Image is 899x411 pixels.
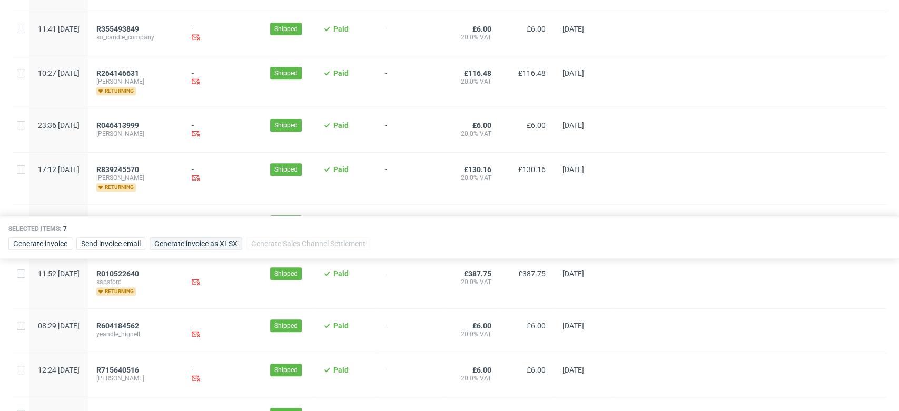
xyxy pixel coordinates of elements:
[96,33,175,42] span: so_candle_company
[96,366,139,374] span: R715640516
[96,366,141,374] a: R715640516
[518,69,546,77] span: £116.48
[96,165,139,174] span: R839245570
[96,287,136,296] span: returning
[96,278,175,286] span: sapsford
[96,322,139,330] span: R604184562
[63,225,67,233] span: 7
[192,121,253,139] div: -
[274,269,298,278] span: Shipped
[464,269,491,278] span: £387.75
[192,69,253,87] div: -
[385,366,437,384] span: -
[96,69,141,77] a: R264146631
[385,69,437,95] span: -
[464,165,491,174] span: £130.16
[38,69,80,77] span: 10:27 [DATE]
[333,322,349,330] span: Paid
[150,237,242,250] button: Generate invoice as XLSX
[562,69,584,77] span: [DATE]
[96,77,175,86] span: [PERSON_NAME]
[192,25,253,43] div: -
[96,174,175,182] span: [PERSON_NAME]
[8,237,72,250] button: Generate invoice
[96,25,139,33] span: R355493849
[274,365,298,375] span: Shipped
[8,225,61,233] span: Selected items:
[333,366,349,374] span: Paid
[96,25,141,33] a: R355493849
[274,165,298,174] span: Shipped
[192,366,253,384] div: -
[38,121,80,129] span: 23:36 [DATE]
[274,24,298,34] span: Shipped
[527,322,546,330] span: £6.00
[562,25,584,33] span: [DATE]
[518,165,546,174] span: £130.16
[274,121,298,130] span: Shipped
[472,25,491,33] span: £6.00
[453,77,491,86] span: 20.0% VAT
[38,269,80,278] span: 11:52 [DATE]
[96,374,175,383] span: [PERSON_NAME]
[38,25,80,33] span: 11:41 [DATE]
[274,68,298,78] span: Shipped
[96,69,139,77] span: R264146631
[251,240,365,247] span: Generate Sales Channel Settlement
[527,25,546,33] span: £6.00
[472,121,491,129] span: £6.00
[13,240,67,247] span: Generate invoice
[333,69,349,77] span: Paid
[192,269,253,288] div: -
[385,25,437,43] span: -
[333,269,349,278] span: Paid
[76,237,145,250] button: Send invoice email
[38,165,80,174] span: 17:12 [DATE]
[453,33,491,42] span: 20.0% VAT
[96,269,139,278] span: R010522640
[192,322,253,340] div: -
[333,25,349,33] span: Paid
[385,165,437,192] span: -
[385,269,437,296] span: -
[562,366,584,374] span: [DATE]
[333,165,349,174] span: Paid
[154,240,238,247] span: Generate invoice as XLSX
[96,165,141,174] a: R839245570
[527,121,546,129] span: £6.00
[274,321,298,330] span: Shipped
[96,129,175,138] span: [PERSON_NAME]
[472,322,491,330] span: £6.00
[96,330,175,338] span: yeandle_hignell
[464,69,491,77] span: £116.48
[527,366,546,374] span: £6.00
[246,237,370,250] button: Generate Sales Channel Settlement
[518,269,546,278] span: £387.75
[96,322,141,330] a: R604184562
[96,121,141,129] a: R046413999
[562,322,584,330] span: [DATE]
[562,269,584,278] span: [DATE]
[453,174,491,182] span: 20.0% VAT
[385,322,437,340] span: -
[562,165,584,174] span: [DATE]
[96,121,139,129] span: R046413999
[192,165,253,184] div: -
[96,269,141,278] a: R010522640
[472,366,491,374] span: £6.00
[385,121,437,139] span: -
[38,322,80,330] span: 08:29 [DATE]
[38,366,80,374] span: 12:24 [DATE]
[562,121,584,129] span: [DATE]
[453,330,491,338] span: 20.0% VAT
[96,87,136,95] span: returning
[333,121,349,129] span: Paid
[453,374,491,383] span: 20.0% VAT
[96,183,136,192] span: returning
[453,278,491,286] span: 20.0% VAT
[453,129,491,138] span: 20.0% VAT
[81,240,141,247] span: Send invoice email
